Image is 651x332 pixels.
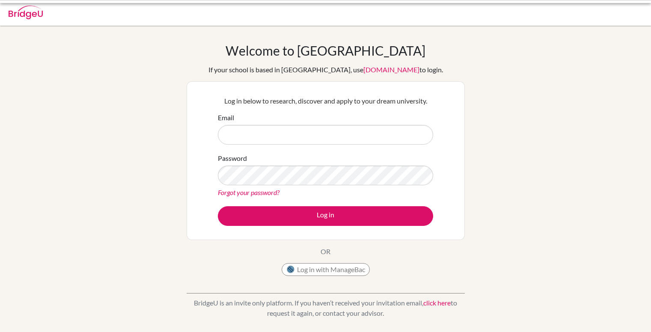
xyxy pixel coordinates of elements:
[9,6,43,19] img: Bridge-U
[218,153,247,163] label: Password
[218,188,279,196] a: Forgot your password?
[226,43,425,58] h1: Welcome to [GEOGRAPHIC_DATA]
[363,65,419,74] a: [DOMAIN_NAME]
[218,113,234,123] label: Email
[187,298,465,318] p: BridgeU is an invite only platform. If you haven’t received your invitation email, to request it ...
[218,96,433,106] p: Log in below to research, discover and apply to your dream university.
[282,263,370,276] button: Log in with ManageBac
[321,246,330,257] p: OR
[218,206,433,226] button: Log in
[423,299,451,307] a: click here
[208,65,443,75] div: If your school is based in [GEOGRAPHIC_DATA], use to login.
